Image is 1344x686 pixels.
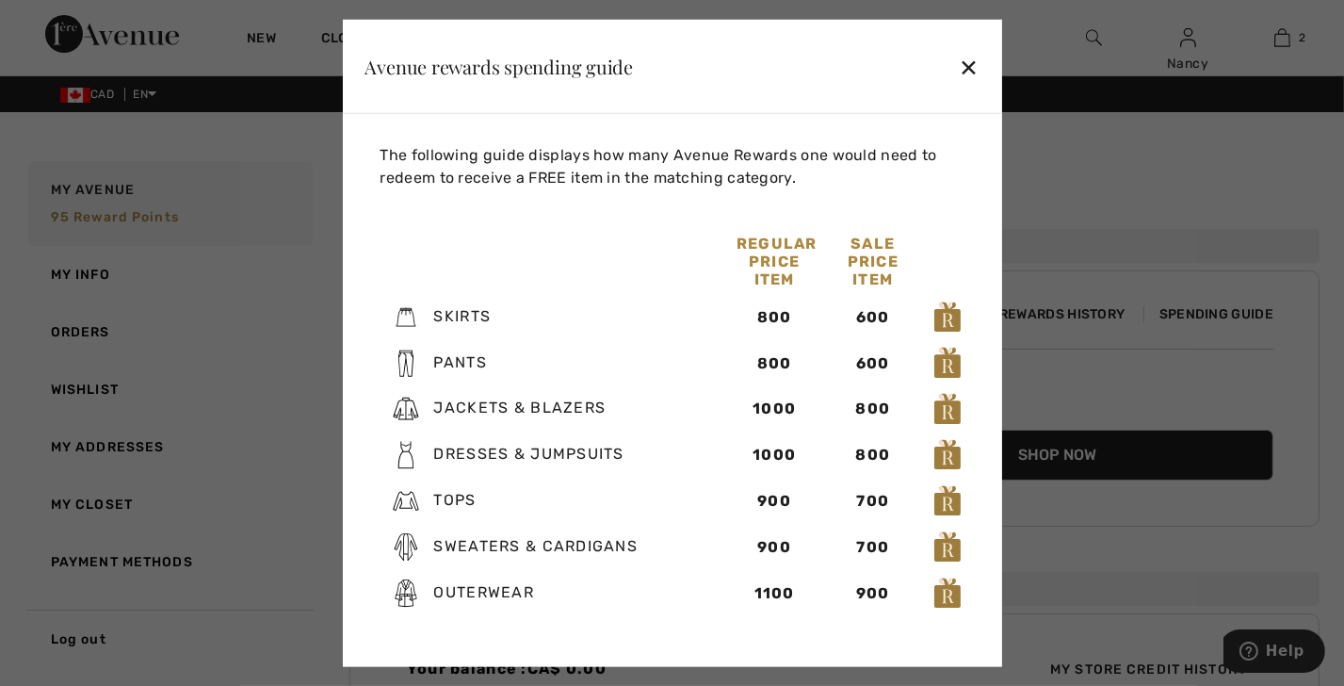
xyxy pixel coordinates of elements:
div: 700 [834,490,911,513]
div: 1000 [737,398,813,420]
span: Help [42,13,81,30]
div: 900 [834,582,911,605]
div: 800 [834,398,911,420]
img: loyalty_logo_r.svg [933,300,962,334]
div: ✕ [959,46,979,86]
div: 800 [834,444,911,466]
div: 800 [737,305,813,328]
img: loyalty_logo_r.svg [933,484,962,518]
div: 900 [737,490,813,513]
div: 800 [737,351,813,374]
img: loyalty_logo_r.svg [933,531,962,564]
img: loyalty_logo_r.svg [933,438,962,472]
p: The following guide displays how many Avenue Rewards one would need to redeem to receive a FREE i... [381,144,972,189]
div: Sale Price Item [823,235,922,288]
span: Sweaters & Cardigans [434,537,639,555]
img: loyalty_logo_r.svg [933,346,962,380]
div: 1000 [737,444,813,466]
img: loyalty_logo_r.svg [933,392,962,426]
div: 600 [834,351,911,374]
div: 600 [834,305,911,328]
span: Tops [434,491,477,509]
span: Jackets & Blazers [434,399,607,416]
div: 700 [834,536,911,559]
span: Skirts [434,307,492,325]
span: Dresses & Jumpsuits [434,445,624,463]
div: 900 [737,536,813,559]
div: 1100 [737,582,813,605]
span: Pants [434,352,487,370]
div: Regular Price Item [725,235,824,288]
span: Outerwear [434,583,535,601]
img: loyalty_logo_r.svg [933,576,962,610]
div: Avenue rewards spending guide [365,57,634,75]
